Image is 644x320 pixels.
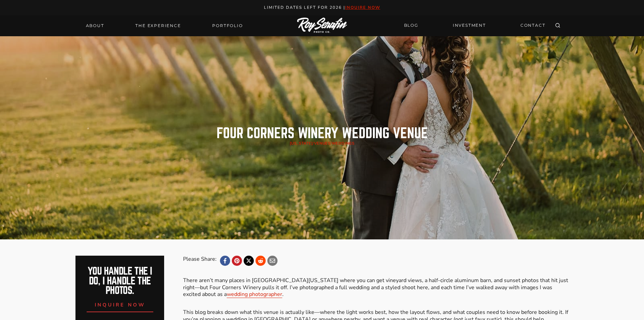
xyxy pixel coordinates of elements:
a: Reddit [256,256,266,266]
span: inquire now [95,301,146,308]
button: View Search Form [553,21,562,30]
h2: You handle the i do, I handle the photos. [83,266,157,296]
a: Weddings [332,141,354,146]
span: / / [290,141,355,146]
a: X [244,256,254,266]
h1: Four Corners Winery Wedding Venue [217,127,428,140]
a: About [82,21,108,30]
a: THE EXPERIENCE [131,21,185,30]
p: There aren’t many places in [GEOGRAPHIC_DATA][US_STATE] where you can get vineyard views, a half-... [183,277,568,298]
a: CONTACT [516,20,550,31]
nav: Secondary Navigation [400,20,550,31]
a: Email [267,256,277,266]
a: inquire now [87,296,154,312]
a: INVESTMENT [449,20,490,31]
a: Portfolio [208,21,247,30]
a: Venues [314,141,330,146]
a: [US_STATE] [290,141,313,146]
a: Pinterest [232,256,242,266]
img: Logo of Roy Serafin Photo Co., featuring stylized text in white on a light background, representi... [297,18,347,34]
div: Please Share: [183,256,217,266]
nav: Primary Navigation [82,21,247,30]
a: Facebook [220,256,230,266]
a: inquire now [345,5,380,10]
a: BLOG [400,20,422,31]
p: Limited Dates LEft for 2026 | [7,4,637,11]
a: wedding photographer [227,291,282,298]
